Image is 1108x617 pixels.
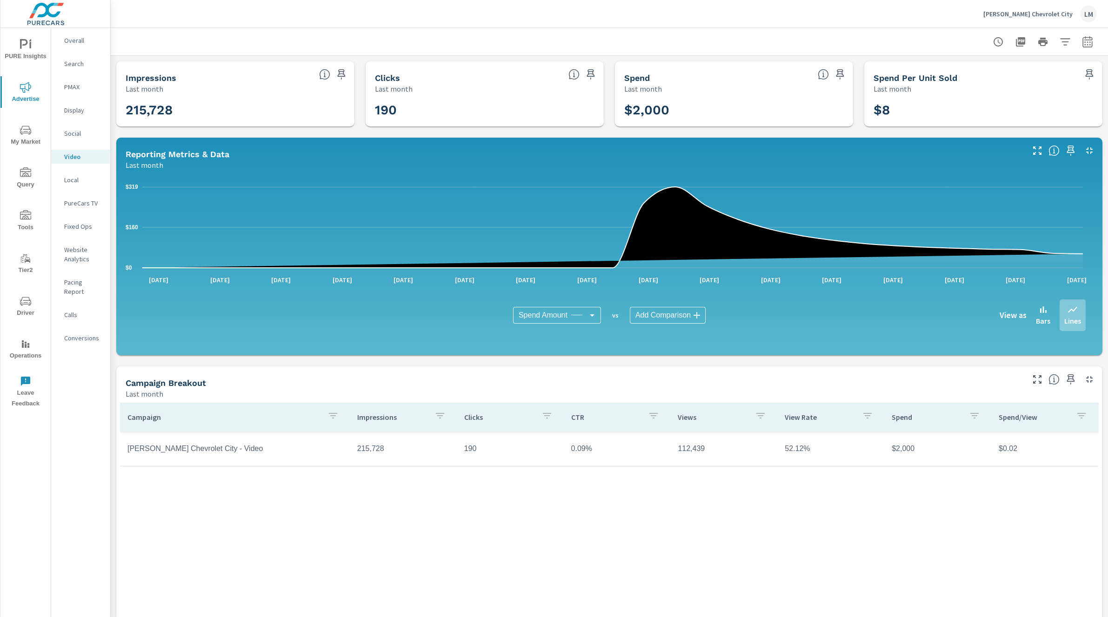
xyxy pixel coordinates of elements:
[0,28,51,413] div: nav menu
[126,159,163,171] p: Last month
[126,73,176,83] h5: Impressions
[387,275,420,285] p: [DATE]
[1030,143,1045,158] button: Make Fullscreen
[1082,372,1097,387] button: Minimize Widget
[1082,143,1097,158] button: Minimize Widget
[120,437,350,460] td: [PERSON_NAME] Chevrolet City - Video
[64,310,103,319] p: Calls
[513,307,601,324] div: Spend Amount
[635,311,691,320] span: Add Comparison
[64,82,103,92] p: PMAX
[51,308,110,322] div: Calls
[126,265,132,271] text: $0
[785,412,854,422] p: View Rate
[64,129,103,138] p: Social
[632,275,665,285] p: [DATE]
[375,83,413,94] p: Last month
[51,243,110,266] div: Website Analytics
[1030,372,1045,387] button: Make Fullscreen
[874,73,957,83] h5: Spend Per Unit Sold
[64,36,103,45] p: Overall
[126,388,163,399] p: Last month
[51,219,110,233] div: Fixed Ops
[601,311,630,319] p: vs
[51,150,110,164] div: Video
[457,437,564,460] td: 190
[350,437,457,460] td: 215,728
[3,210,48,233] span: Tools
[64,278,103,296] p: Pacing Report
[1036,315,1050,326] p: Bars
[127,412,320,422] p: Campaign
[3,253,48,276] span: Tier2
[64,245,103,264] p: Website Analytics
[1034,33,1052,51] button: Print Report
[64,59,103,68] p: Search
[126,149,229,159] h5: Reporting Metrics & Data
[64,333,103,343] p: Conversions
[1082,67,1097,82] span: Save this to your personalized report
[991,437,1098,460] td: $0.02
[204,275,236,285] p: [DATE]
[3,125,48,147] span: My Market
[64,106,103,115] p: Display
[326,275,359,285] p: [DATE]
[1048,145,1060,156] span: Understand Video data over time and see how metrics compare to each other.
[64,175,103,185] p: Local
[3,82,48,105] span: Advertise
[877,275,909,285] p: [DATE]
[375,73,400,83] h5: Clicks
[571,412,641,422] p: CTR
[64,199,103,208] p: PureCars TV
[1000,311,1027,320] h6: View as
[319,69,330,80] span: The number of times an ad was shown on your behalf.
[3,167,48,190] span: Query
[693,275,726,285] p: [DATE]
[678,412,748,422] p: Views
[815,275,848,285] p: [DATE]
[51,196,110,210] div: PureCars TV
[3,338,48,361] span: Operations
[833,67,848,82] span: Save this to your personalized report
[999,275,1032,285] p: [DATE]
[583,67,598,82] span: Save this to your personalized report
[624,83,662,94] p: Last month
[126,224,138,231] text: $160
[51,275,110,299] div: Pacing Report
[126,83,163,94] p: Last month
[884,437,991,460] td: $2,000
[874,83,911,94] p: Last month
[1063,372,1078,387] span: Save this to your personalized report
[51,103,110,117] div: Display
[126,184,138,190] text: $319
[375,102,594,118] h3: 190
[51,57,110,71] div: Search
[126,378,206,388] h5: Campaign Breakout
[983,10,1073,18] p: [PERSON_NAME] Chevrolet City
[754,275,787,285] p: [DATE]
[624,73,650,83] h5: Spend
[670,437,777,460] td: 112,439
[999,412,1068,422] p: Spend/View
[777,437,884,460] td: 52.12%
[519,311,567,320] span: Spend Amount
[464,412,534,422] p: Clicks
[1048,374,1060,385] span: This is a summary of Video performance results by campaign. Each column can be sorted.
[3,39,48,62] span: PURE Insights
[1011,33,1030,51] button: "Export Report to PDF"
[1061,275,1093,285] p: [DATE]
[334,67,349,82] span: Save this to your personalized report
[568,69,580,80] span: The number of times an ad was clicked by a consumer.
[357,412,427,422] p: Impressions
[938,275,971,285] p: [DATE]
[818,69,829,80] span: The amount of money spent on advertising during the period.
[509,275,542,285] p: [DATE]
[142,275,175,285] p: [DATE]
[3,376,48,409] span: Leave Feedback
[571,275,603,285] p: [DATE]
[3,296,48,318] span: Driver
[51,331,110,345] div: Conversions
[51,80,110,94] div: PMAX
[265,275,297,285] p: [DATE]
[448,275,481,285] p: [DATE]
